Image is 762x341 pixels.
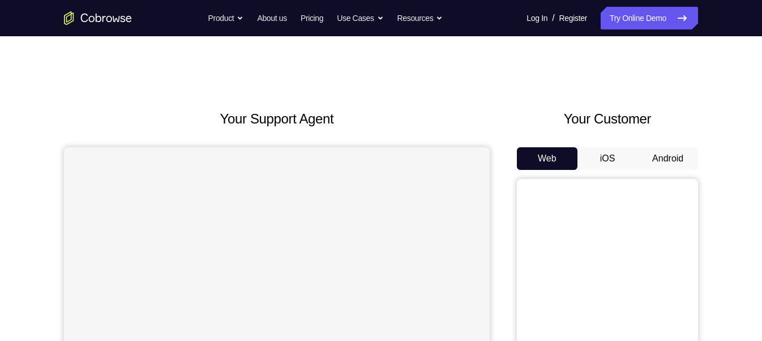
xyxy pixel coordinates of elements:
[208,7,244,29] button: Product
[559,7,587,29] a: Register
[301,7,323,29] a: Pricing
[337,7,383,29] button: Use Cases
[637,147,698,170] button: Android
[552,11,554,25] span: /
[517,109,698,129] h2: Your Customer
[526,7,547,29] a: Log In
[601,7,698,29] a: Try Online Demo
[257,7,286,29] a: About us
[577,147,638,170] button: iOS
[64,109,490,129] h2: Your Support Agent
[64,11,132,25] a: Go to the home page
[517,147,577,170] button: Web
[397,7,443,29] button: Resources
